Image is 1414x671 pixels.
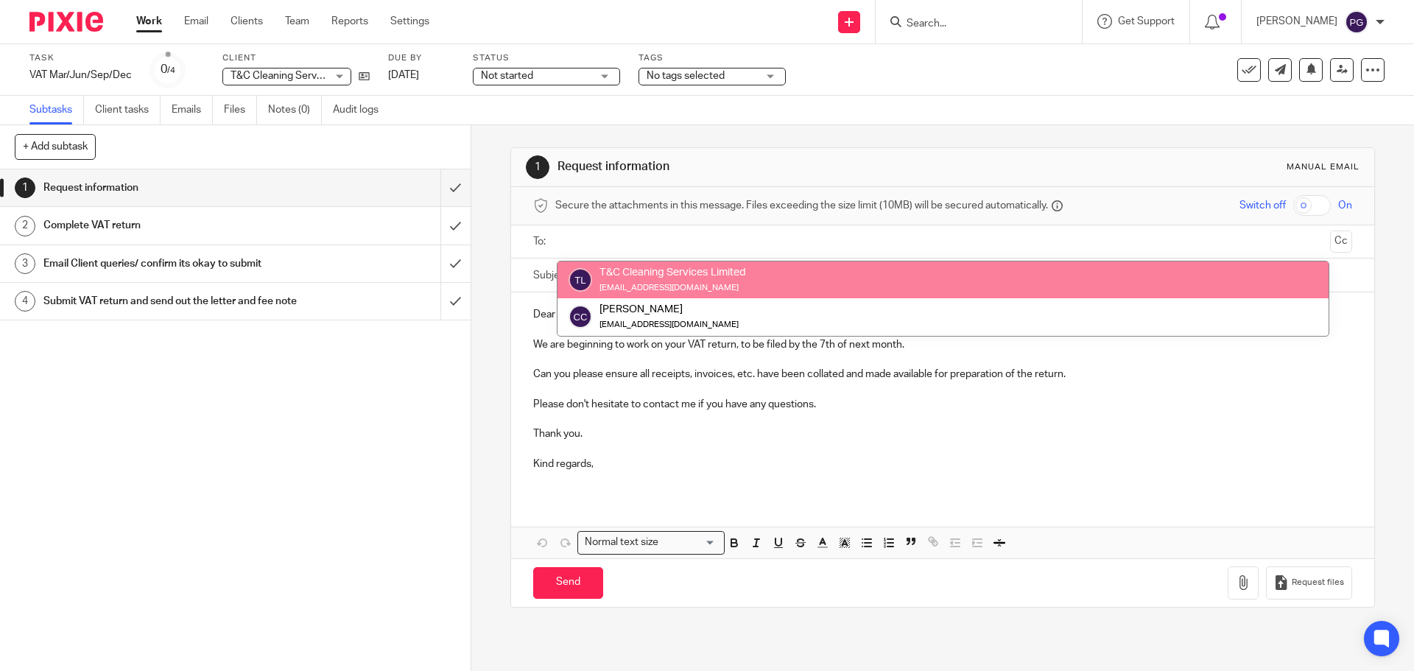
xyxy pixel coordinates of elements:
span: Normal text size [581,535,661,550]
div: 2 [15,216,35,236]
span: Secure the attachments in this message. Files exceeding the size limit (10MB) will be secured aut... [555,198,1048,213]
h1: Request information [43,177,298,199]
span: Request files [1292,577,1344,589]
a: Subtasks [29,96,84,124]
button: Request files [1266,566,1351,600]
label: Task [29,52,132,64]
p: [PERSON_NAME] [1256,14,1337,29]
a: Clients [231,14,263,29]
a: Audit logs [333,96,390,124]
span: [DATE] [388,70,419,80]
span: No tags selected [647,71,725,81]
p: Thank you. [533,426,1351,441]
small: [EMAIL_ADDRESS][DOMAIN_NAME] [599,284,739,292]
label: Client [222,52,370,64]
label: Subject: [533,268,571,283]
a: Notes (0) [268,96,322,124]
a: Settings [390,14,429,29]
h1: Complete VAT return [43,214,298,236]
img: svg%3E [569,268,592,292]
div: T&C Cleaning Services Limited [599,265,746,280]
p: Dear [PERSON_NAME], [533,307,1351,322]
img: svg%3E [569,305,592,329]
button: + Add subtask [15,134,96,159]
h1: Email Client queries/ confirm its okay to submit [43,253,298,275]
a: Email [184,14,208,29]
img: Pixie [29,12,103,32]
span: Get Support [1118,16,1175,27]
span: Switch off [1239,198,1286,213]
a: Files [224,96,257,124]
p: Can you please ensure all receipts, invoices, etc. have been collated and made available for prep... [533,367,1351,382]
label: Status [473,52,620,64]
p: We are beginning to work on your VAT return, to be filed by the 7th of next month. [533,337,1351,352]
span: Not started [481,71,533,81]
div: 0 [161,61,175,78]
span: On [1338,198,1352,213]
div: Search for option [577,531,725,554]
input: Send [533,567,603,599]
label: To: [533,234,549,249]
div: Manual email [1287,161,1360,173]
a: Team [285,14,309,29]
div: 1 [15,178,35,198]
small: [EMAIL_ADDRESS][DOMAIN_NAME] [599,320,739,329]
a: Work [136,14,162,29]
h1: Request information [557,159,974,175]
span: T&C Cleaning Services Limited [231,71,373,81]
input: Search for option [663,535,716,550]
a: Reports [331,14,368,29]
div: 3 [15,253,35,274]
div: 4 [15,291,35,312]
label: Due by [388,52,454,64]
label: Tags [639,52,786,64]
button: Cc [1330,231,1352,253]
div: 1 [526,155,549,179]
h1: Submit VAT return and send out the letter and fee note [43,290,298,312]
small: /4 [167,66,175,74]
div: [PERSON_NAME] [599,302,739,317]
div: VAT Mar/Jun/Sep/Dec [29,68,132,82]
a: Client tasks [95,96,161,124]
p: Kind regards, [533,457,1351,471]
a: Emails [172,96,213,124]
p: Please don't hesitate to contact me if you have any questions. [533,397,1351,412]
input: Search [905,18,1038,31]
img: svg%3E [1345,10,1368,34]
